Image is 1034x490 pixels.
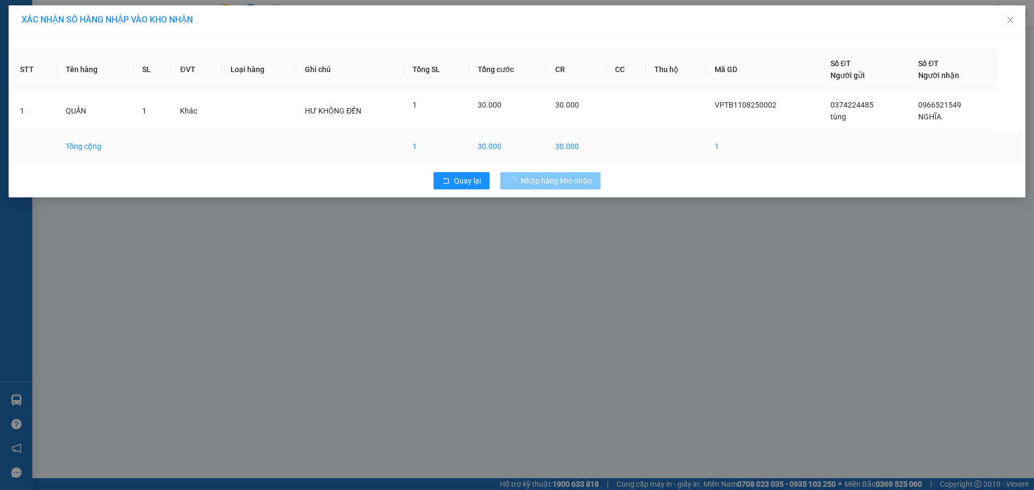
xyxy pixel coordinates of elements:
button: Nhập hàng kho nhận [500,172,600,189]
span: VPTB1108250002 [715,101,777,109]
th: Ghi chú [296,49,404,90]
span: Số ĐT [918,59,939,68]
span: 0374224485 [830,101,874,109]
span: 1 [142,106,146,115]
span: 30.000 [555,101,579,109]
button: rollbackQuay lại [434,172,490,189]
th: CR [547,49,606,90]
th: SL [134,49,171,90]
td: Khác [171,90,221,132]
th: Tên hàng [57,49,134,90]
button: Close [995,5,1025,35]
th: ĐVT [171,49,221,90]
span: rollback [442,177,450,186]
span: 30.000 [478,101,501,109]
span: HƯ KHÔNG ĐỀN [305,106,361,115]
th: STT [11,49,57,90]
span: Người nhận [918,71,959,80]
td: 1 [706,132,821,161]
td: 30.000 [547,132,606,161]
span: XÁC NHẬN SỐ HÀNG NHẬP VÀO KHO NHẬN [22,15,193,25]
span: tùng [830,112,846,121]
span: close [1006,16,1015,24]
th: Tổng cước [469,49,547,90]
td: 1 [404,132,469,161]
td: QUẦN [57,90,134,132]
span: loading [509,177,521,184]
td: 1 [11,90,57,132]
span: 0966521549 [918,101,961,109]
span: 1 [413,101,417,109]
th: Mã GD [706,49,821,90]
span: NGHĨA [918,112,941,121]
span: Số ĐT [830,59,851,68]
span: Người gửi [830,71,865,80]
span: Nhập hàng kho nhận [521,175,592,187]
td: 30.000 [469,132,547,161]
span: Quay lại [454,175,481,187]
td: Tổng cộng [57,132,134,161]
th: CC [606,49,646,90]
th: Tổng SL [404,49,469,90]
th: Loại hàng [222,49,297,90]
th: Thu hộ [646,49,706,90]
